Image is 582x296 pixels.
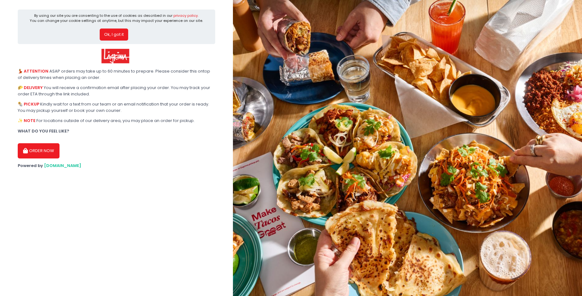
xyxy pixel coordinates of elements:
[18,68,48,74] b: 💃 ATTENTION
[100,29,128,41] button: Ok, I got it
[18,101,215,113] div: Kindly wait for a text from our team or an email notification that your order is ready. You may p...
[18,118,35,124] b: ✨ NOTE
[18,68,215,80] div: ASAP orders may take up to 60 minutes to prepare. Please consider this ontop of delivery times wh...
[173,13,198,18] a: privacy policy.
[18,118,215,124] div: For locations outside of our delivery area, you may place an order for pickup.
[30,13,203,23] div: By using our site you are consenting to the use of cookies as described in our You can change you...
[18,101,39,107] b: 🌯 PICKUP
[18,128,215,134] div: WHAT DO YOU FEEL LIKE?
[18,163,215,169] div: Powered by
[18,85,215,97] div: You will receive a confirmation email after placing your order. You may track your order ETA thro...
[18,85,43,91] b: 🌮 DELIVERY
[18,143,59,158] button: ORDER NOW
[44,163,81,169] a: [DOMAIN_NAME]
[101,48,130,64] img: Lagrima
